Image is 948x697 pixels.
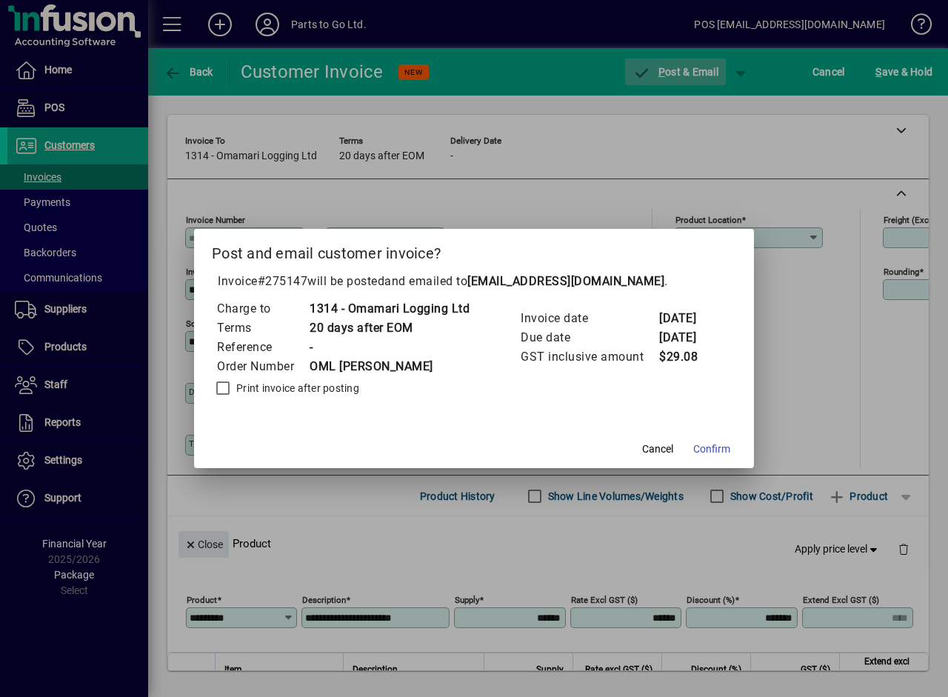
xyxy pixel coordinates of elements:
td: Due date [520,328,658,347]
button: Confirm [687,436,736,462]
td: 20 days after EOM [309,319,470,338]
td: Terms [216,319,309,338]
label: Print invoice after posting [233,381,359,396]
p: Invoice will be posted . [212,273,736,290]
td: Order Number [216,357,309,376]
span: Cancel [642,441,673,457]
h2: Post and email customer invoice? [194,229,754,272]
td: OML [PERSON_NAME] [309,357,470,376]
td: Charge to [216,299,309,319]
span: Confirm [693,441,730,457]
span: and emailed to [384,274,664,288]
td: [DATE] [658,328,718,347]
button: Cancel [634,436,681,462]
td: $29.08 [658,347,718,367]
td: GST inclusive amount [520,347,658,367]
td: 1314 - Omamari Logging Ltd [309,299,470,319]
span: #275147 [258,274,308,288]
td: Invoice date [520,309,658,328]
td: [DATE] [658,309,718,328]
b: [EMAIL_ADDRESS][DOMAIN_NAME] [467,274,664,288]
td: - [309,338,470,357]
td: Reference [216,338,309,357]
